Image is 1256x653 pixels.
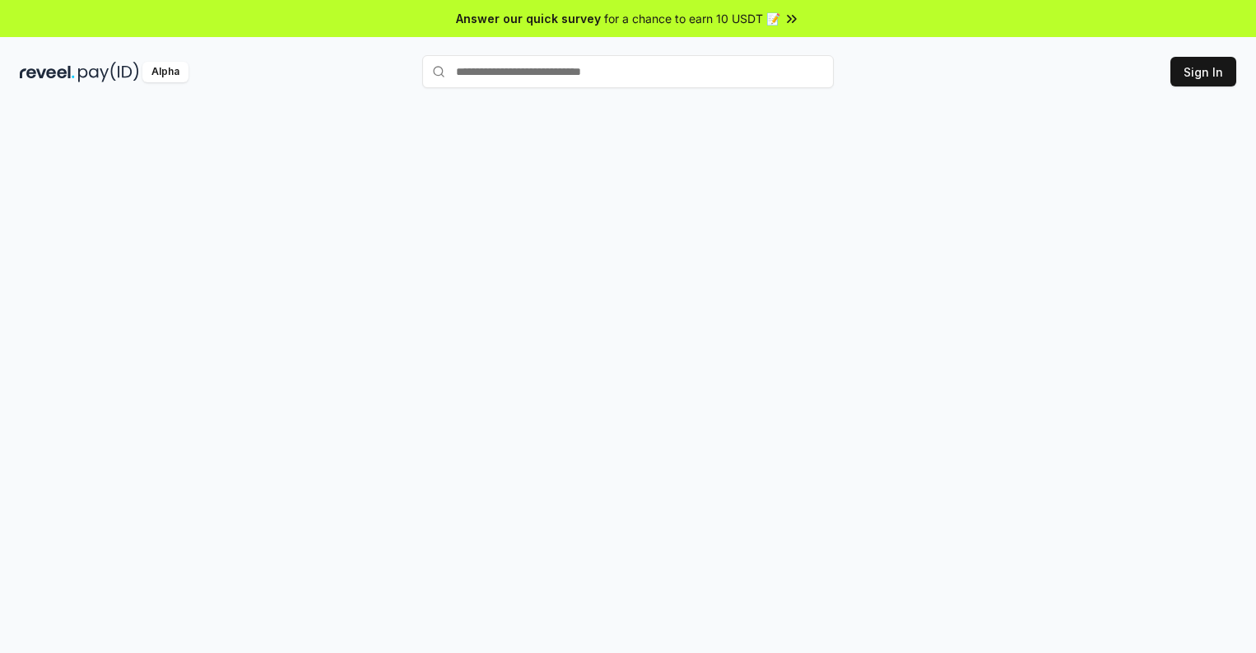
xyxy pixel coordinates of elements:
[456,10,601,27] span: Answer our quick survey
[604,10,780,27] span: for a chance to earn 10 USDT 📝
[20,62,75,82] img: reveel_dark
[142,62,188,82] div: Alpha
[1170,57,1236,86] button: Sign In
[78,62,139,82] img: pay_id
